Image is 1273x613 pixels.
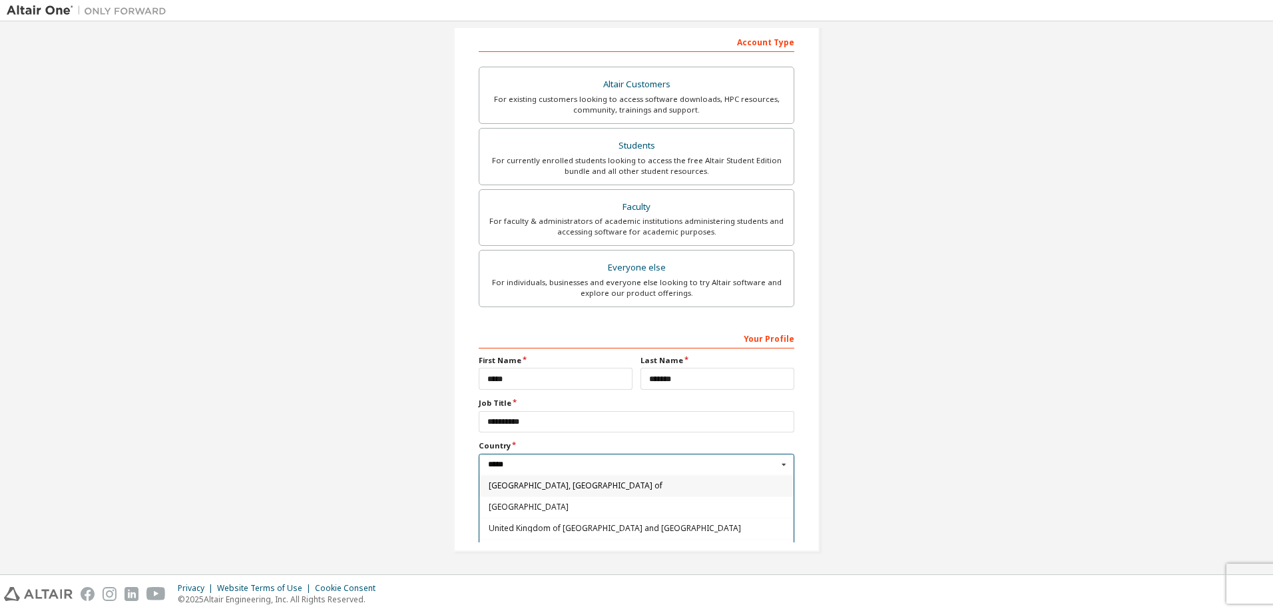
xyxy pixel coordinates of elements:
img: linkedin.svg [125,587,138,601]
div: For existing customers looking to access software downloads, HPC resources, community, trainings ... [487,94,786,115]
span: United Kingdom of [GEOGRAPHIC_DATA] and [GEOGRAPHIC_DATA] [489,524,785,532]
div: Everyone else [487,259,786,277]
div: For faculty & administrators of academic institutions administering students and accessing softwa... [487,216,786,237]
div: Altair Customers [487,75,786,94]
span: [GEOGRAPHIC_DATA], [GEOGRAPHIC_DATA] of [489,482,785,490]
label: Country [479,440,794,451]
div: For currently enrolled students looking to access the free Altair Student Edition bundle and all ... [487,155,786,177]
div: Website Terms of Use [217,583,315,594]
img: Altair One [7,4,173,17]
div: For individuals, businesses and everyone else looking to try Altair software and explore our prod... [487,277,786,299]
p: © 2025 Altair Engineering, Inc. All Rights Reserved. [178,594,383,605]
img: facebook.svg [81,587,95,601]
div: Faculty [487,198,786,217]
div: Students [487,137,786,155]
div: Cookie Consent [315,583,383,594]
img: altair_logo.svg [4,587,73,601]
div: Account Type [479,31,794,52]
span: [GEOGRAPHIC_DATA] [489,503,785,511]
div: Privacy [178,583,217,594]
img: instagram.svg [103,587,117,601]
label: Job Title [479,398,794,408]
label: First Name [479,355,633,366]
div: Your Profile [479,327,794,348]
label: Last Name [640,355,794,366]
img: youtube.svg [146,587,166,601]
